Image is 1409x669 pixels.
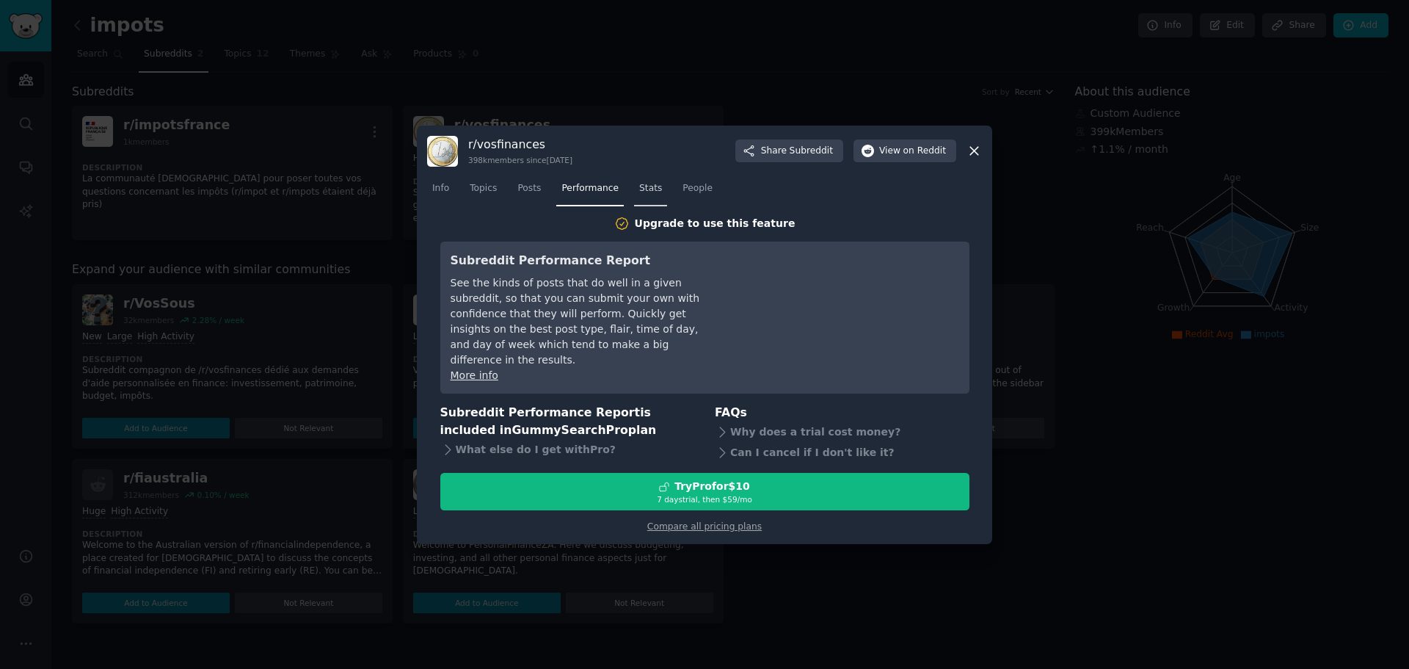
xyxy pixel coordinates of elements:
span: View [879,145,946,158]
div: 398k members since [DATE] [468,155,572,165]
a: Stats [634,177,667,207]
span: Subreddit [790,145,833,158]
a: Compare all pricing plans [647,521,762,532]
div: See the kinds of posts that do well in a given subreddit, so that you can submit your own with co... [451,275,718,368]
button: ShareSubreddit [735,140,843,163]
a: Posts [512,177,546,207]
span: Performance [561,182,619,195]
a: People [677,177,718,207]
img: vosfinances [427,136,458,167]
a: Topics [465,177,502,207]
span: on Reddit [903,145,946,158]
button: TryProfor$107 daystrial, then $59/mo [440,473,969,510]
a: Performance [556,177,624,207]
h3: Subreddit Performance Report [451,252,718,270]
h3: FAQs [715,404,969,422]
span: Posts [517,182,541,195]
a: Info [427,177,454,207]
iframe: YouTube video player [739,252,959,362]
h3: Subreddit Performance Report is included in plan [440,404,695,440]
div: 7 days trial, then $ 59 /mo [441,494,969,505]
a: More info [451,369,498,381]
span: Topics [470,182,497,195]
button: Viewon Reddit [853,140,956,163]
div: Can I cancel if I don't like it? [715,442,969,463]
div: What else do I get with Pro ? [440,440,695,460]
span: People [682,182,713,195]
div: Upgrade to use this feature [635,216,795,231]
span: Stats [639,182,662,195]
h3: r/ vosfinances [468,137,572,152]
div: Why does a trial cost money? [715,422,969,442]
span: Info [432,182,449,195]
span: GummySearch Pro [511,423,627,437]
span: Share [761,145,833,158]
div: Try Pro for $10 [674,479,750,494]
